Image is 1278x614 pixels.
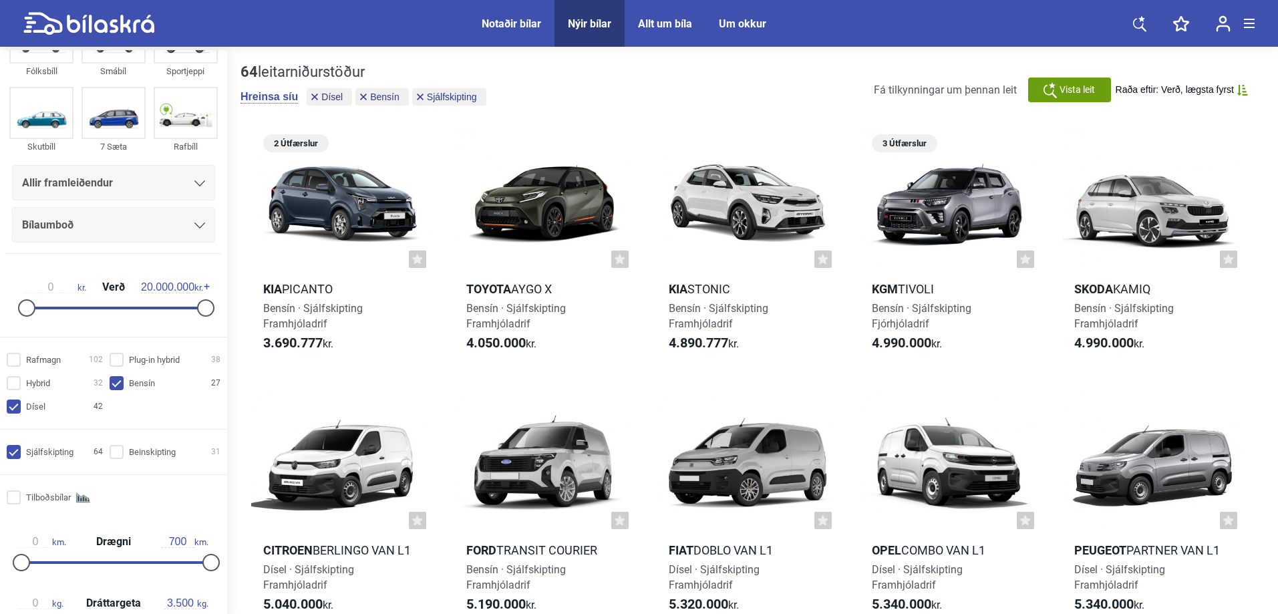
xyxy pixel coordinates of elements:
b: 4.890.777 [669,335,728,351]
span: 32 [94,376,103,390]
span: kg. [164,597,208,609]
a: ToyotaAygo XBensín · SjálfskiptingFramhjóladrif4.050.000kr. [454,130,636,363]
span: Beinskipting [129,445,176,459]
span: km. [161,536,208,548]
span: Bensín · Sjálfskipting Framhjóladrif [466,302,566,330]
b: Opel [872,543,901,557]
div: leitarniðurstöður [241,63,490,81]
b: 64 [241,63,258,80]
div: Rafbíll [154,139,218,154]
span: Bensín · Sjálfskipting Framhjóladrif [1074,302,1174,330]
span: 3 Útfærslur [878,134,931,152]
b: KGM [872,282,898,296]
span: Dísel [321,92,343,102]
b: 3.690.777 [263,335,323,351]
b: Citroen [263,543,313,557]
b: 4.990.000 [1074,335,1134,351]
span: kr. [872,597,942,613]
b: Kia [263,282,282,296]
button: Sjálfskipting [412,88,486,106]
span: kr. [466,597,536,613]
span: kr. [263,335,333,351]
span: Bensín · Sjálfskipting Framhjóladrif [466,563,566,591]
div: 7 Sæta [82,139,146,154]
button: Bensín [355,88,409,106]
div: Notaðir bílar [482,17,541,30]
span: kr. [141,281,203,293]
b: Peugeot [1074,543,1126,557]
b: Fiat [669,543,693,557]
span: kr. [669,335,739,351]
span: Raða eftir: Verð, lægsta fyrst [1116,84,1234,96]
span: Hybrid [26,376,50,390]
span: 2 Útfærslur [270,134,322,152]
span: Dísel · Sjálfskipting Framhjóladrif [669,563,760,591]
div: Smábíl [82,63,146,79]
span: kr. [466,335,536,351]
h2: Combo Van L1 [860,543,1042,558]
span: Sjálfskipting [26,445,73,459]
h2: Picanto [251,281,433,297]
span: Bensín · Sjálfskipting Framhjóladrif [263,302,363,330]
b: 4.990.000 [872,335,931,351]
span: kr. [1074,335,1144,351]
h2: Stonic [657,281,838,297]
a: Allt um bíla [638,17,692,30]
span: Plug-in hybrid [129,353,180,367]
span: Vista leit [1060,83,1095,97]
span: Bílaumboð [22,216,73,235]
span: 102 [89,353,103,367]
h2: Berlingo Van L1 [251,543,433,558]
span: Drægni [93,536,134,547]
span: Dísel · Sjálfskipting Framhjóladrif [263,563,354,591]
div: Skutbíll [9,139,73,154]
span: Bensín · Sjálfskipting Framhjóladrif [669,302,768,330]
button: Raða eftir: Verð, lægsta fyrst [1116,84,1248,96]
span: Fá tilkynningar um þennan leit [874,84,1017,96]
span: 27 [211,376,220,390]
img: user-login.svg [1216,15,1231,32]
span: Bensín [370,92,400,102]
button: Dísel [307,88,352,106]
a: 3 ÚtfærslurKGMTivoliBensín · SjálfskiptingFjórhjóladrif4.990.000kr. [860,130,1042,363]
a: KiaStonicBensín · SjálfskiptingFramhjóladrif4.890.777kr. [657,130,838,363]
b: Kia [669,282,687,296]
b: Ford [466,543,496,557]
div: Fólksbíll [9,63,73,79]
div: Sportjeppi [154,63,218,79]
span: kr. [1074,597,1144,613]
span: kr. [669,597,739,613]
span: km. [19,536,66,548]
h2: Kamiq [1062,281,1244,297]
span: Rafmagn [26,353,61,367]
span: Sjálfskipting [427,92,477,102]
span: kr. [872,335,942,351]
span: Tilboðsbílar [26,490,71,504]
span: Dísel · Sjálfskipting Framhjóladrif [872,563,963,591]
span: Dráttargeta [83,598,144,609]
span: kr. [24,281,86,293]
h2: Doblo Van L1 [657,543,838,558]
h2: Transit Courier [454,543,636,558]
span: Bensín · Sjálfskipting Fjórhjóladrif [872,302,971,330]
a: Nýir bílar [568,17,611,30]
h2: Tivoli [860,281,1042,297]
span: Allir framleiðendur [22,174,113,192]
span: Dísel [26,400,45,414]
span: 42 [94,400,103,414]
span: Verð [99,282,128,293]
b: Skoda [1074,282,1113,296]
a: SkodaKamiqBensín · SjálfskiptingFramhjóladrif4.990.000kr. [1062,130,1244,363]
span: Dísel · Sjálfskipting Framhjóladrif [1074,563,1165,591]
b: 5.340.000 [872,596,931,612]
span: kr. [263,597,333,613]
h2: Aygo X [454,281,636,297]
button: Hreinsa síu [241,90,298,104]
a: Um okkur [719,17,766,30]
b: 4.050.000 [466,335,526,351]
span: Bensín [129,376,155,390]
b: 5.040.000 [263,596,323,612]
